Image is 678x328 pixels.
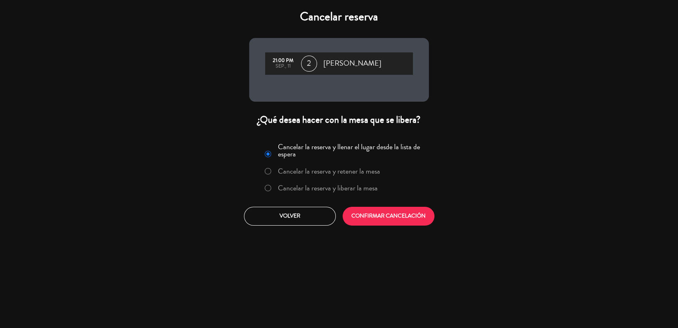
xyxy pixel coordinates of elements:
label: Cancelar la reserva y liberar la mesa [278,184,378,192]
div: sep., 11 [269,64,297,69]
span: [PERSON_NAME] [323,58,381,70]
label: Cancelar la reserva y llenar el lugar desde la lista de espera [278,143,424,158]
div: ¿Qué desea hacer con la mesa que se libera? [249,114,429,126]
div: 21:00 PM [269,58,297,64]
button: Volver [244,207,336,226]
h4: Cancelar reserva [249,10,429,24]
label: Cancelar la reserva y retener la mesa [278,168,380,175]
button: CONFIRMAR CANCELACIÓN [343,207,434,226]
span: 2 [301,56,317,72]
